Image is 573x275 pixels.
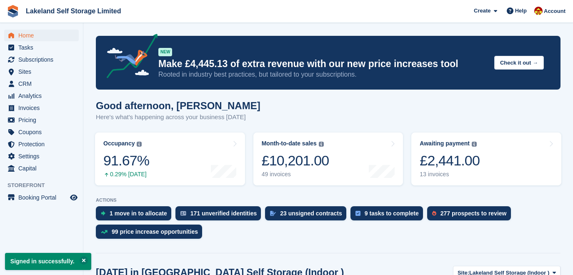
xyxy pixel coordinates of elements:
[4,102,79,114] a: menu
[262,171,329,178] div: 49 invoices
[101,211,105,216] img: move_ins_to_allocate_icon-fdf77a2bb77ea45bf5b3d319d69a93e2d87916cf1d5bf7949dd705db3b84f3ca.svg
[18,30,68,41] span: Home
[18,102,68,114] span: Invoices
[7,5,19,17] img: stora-icon-8386f47178a22dfd0bd8f6a31ec36ba5ce8667c1dd55bd0f319d3a0aa187defe.svg
[112,228,198,235] div: 99 price increase opportunities
[5,253,91,270] p: Signed in successfully.
[158,58,488,70] p: Make £4,445.13 of extra revenue with our new price increases tool
[420,152,480,169] div: £2,441.00
[4,138,79,150] a: menu
[96,206,175,225] a: 1 move in to allocate
[175,206,265,225] a: 171 unverified identities
[262,140,317,147] div: Month-to-date sales
[262,152,329,169] div: £10,201.00
[103,152,149,169] div: 91.67%
[4,66,79,77] a: menu
[534,7,543,15] img: Diane Carney
[18,54,68,65] span: Subscriptions
[190,210,257,217] div: 171 unverified identities
[440,210,507,217] div: 277 prospects to review
[18,192,68,203] span: Booking Portal
[110,210,167,217] div: 1 move in to allocate
[103,171,149,178] div: 0.29% [DATE]
[69,192,79,202] a: Preview store
[4,162,79,174] a: menu
[4,30,79,41] a: menu
[18,42,68,53] span: Tasks
[18,114,68,126] span: Pricing
[18,138,68,150] span: Protection
[95,132,245,185] a: Occupancy 91.67% 0.29% [DATE]
[18,78,68,90] span: CRM
[432,211,436,216] img: prospect-51fa495bee0391a8d652442698ab0144808aea92771e9ea1ae160a38d050c398.svg
[427,206,515,225] a: 277 prospects to review
[515,7,527,15] span: Help
[180,211,186,216] img: verify_identity-adf6edd0f0f0b5bbfe63781bf79b02c33cf7c696d77639b501bdc392416b5a36.svg
[265,206,350,225] a: 23 unsigned contracts
[270,211,276,216] img: contract_signature_icon-13c848040528278c33f63329250d36e43548de30e8caae1d1a13099fd9432cc5.svg
[411,132,561,185] a: Awaiting payment £2,441.00 13 invoices
[472,142,477,147] img: icon-info-grey-7440780725fd019a000dd9b08b2336e03edf1995a4989e88bcd33f0948082b44.svg
[100,34,158,81] img: price-adjustments-announcement-icon-8257ccfd72463d97f412b2fc003d46551f7dbcb40ab6d574587a9cd5c0d94...
[137,142,142,147] img: icon-info-grey-7440780725fd019a000dd9b08b2336e03edf1995a4989e88bcd33f0948082b44.svg
[18,90,68,102] span: Analytics
[4,114,79,126] a: menu
[18,126,68,138] span: Coupons
[420,171,480,178] div: 13 invoices
[319,142,324,147] img: icon-info-grey-7440780725fd019a000dd9b08b2336e03edf1995a4989e88bcd33f0948082b44.svg
[355,211,360,216] img: task-75834270c22a3079a89374b754ae025e5fb1db73e45f91037f5363f120a921f8.svg
[96,225,206,243] a: 99 price increase opportunities
[158,48,172,56] div: NEW
[544,7,565,15] span: Account
[4,192,79,203] a: menu
[4,90,79,102] a: menu
[96,112,260,122] p: Here's what's happening across your business [DATE]
[23,4,125,18] a: Lakeland Self Storage Limited
[280,210,342,217] div: 23 unsigned contracts
[18,162,68,174] span: Capital
[103,140,135,147] div: Occupancy
[4,126,79,138] a: menu
[4,54,79,65] a: menu
[96,197,560,203] p: ACTIONS
[420,140,470,147] div: Awaiting payment
[494,56,544,70] button: Check it out →
[101,230,108,234] img: price_increase_opportunities-93ffe204e8149a01c8c9dc8f82e8f89637d9d84a8eef4429ea346261dce0b2c0.svg
[350,206,427,225] a: 9 tasks to complete
[96,100,260,111] h1: Good afternoon, [PERSON_NAME]
[8,181,83,190] span: Storefront
[365,210,419,217] div: 9 tasks to complete
[4,42,79,53] a: menu
[18,66,68,77] span: Sites
[253,132,403,185] a: Month-to-date sales £10,201.00 49 invoices
[18,150,68,162] span: Settings
[158,70,488,79] p: Rooted in industry best practices, but tailored to your subscriptions.
[4,78,79,90] a: menu
[4,150,79,162] a: menu
[474,7,490,15] span: Create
